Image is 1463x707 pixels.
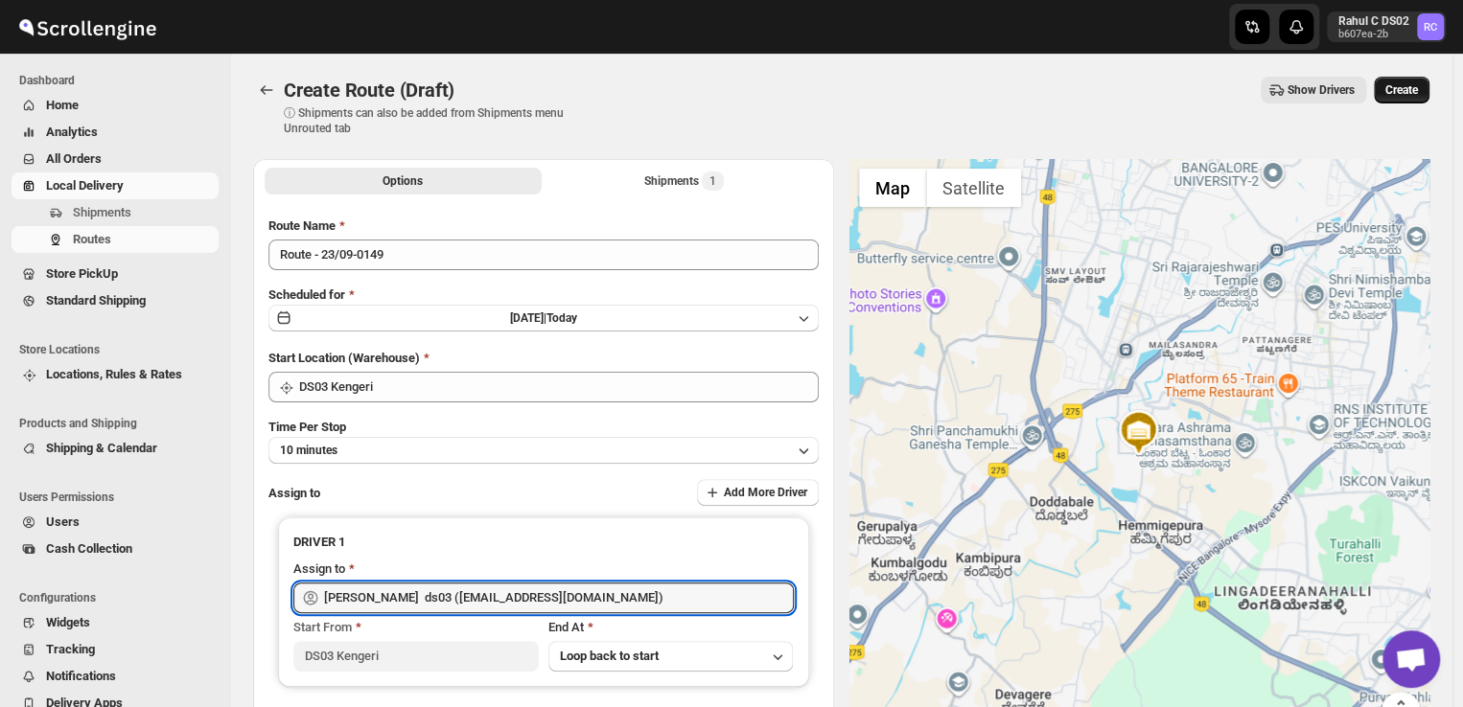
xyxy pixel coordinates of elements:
[1338,13,1409,29] p: Rahul C DS02
[12,92,219,119] button: Home
[46,541,132,556] span: Cash Collection
[46,367,182,381] span: Locations, Rules & Rates
[1288,82,1355,98] span: Show Drivers
[1417,13,1444,40] span: Rahul C DS02
[12,361,219,388] button: Locations, Rules & Rates
[46,669,116,683] span: Notifications
[12,226,219,253] button: Routes
[12,609,219,636] button: Widgets
[299,372,819,402] input: Search location
[709,173,716,189] span: 1
[548,641,794,672] button: Loop back to start
[926,169,1021,207] button: Show satellite imagery
[859,169,926,207] button: Show street map
[268,486,320,500] span: Assign to
[268,239,819,270] input: Eg: Bengaluru Route
[383,173,423,189] span: Options
[73,205,131,219] span: Shipments
[12,536,219,562] button: Cash Collection
[46,98,79,112] span: Home
[293,559,345,579] div: Assign to
[1261,77,1366,103] button: Show Drivers
[1374,77,1429,103] button: Create
[724,485,807,500] span: Add More Driver
[268,437,819,464] button: 10 minutes
[12,435,219,462] button: Shipping & Calendar
[284,79,454,102] span: Create Route (Draft)
[268,420,346,434] span: Time Per Stop
[12,199,219,226] button: Shipments
[284,105,586,136] p: ⓘ Shipments can also be added from Shipments menu Unrouted tab
[293,533,794,552] h3: DRIVER 1
[19,416,221,431] span: Products and Shipping
[1424,21,1437,34] text: RC
[268,305,819,331] button: [DATE]|Today
[265,168,542,194] button: All Route Options
[73,232,111,246] span: Routes
[324,582,794,613] input: Search assignee
[268,218,336,233] span: Route Name
[268,351,420,365] span: Start Location (Warehouse)
[12,636,219,663] button: Tracking
[546,311,577,325] span: Today
[46,441,157,455] span: Shipping & Calendar
[644,171,724,191] div: Shipments
[12,663,219,690] button: Notifications
[1327,11,1446,42] button: User menu
[15,3,159,51] img: ScrollEngine
[46,615,90,629] span: Widgets
[46,293,146,308] span: Standard Shipping
[19,590,221,605] span: Configurations
[1385,82,1418,98] span: Create
[560,649,659,663] span: Loop back to start
[12,509,219,536] button: Users
[46,514,80,529] span: Users
[280,443,337,458] span: 10 minutes
[293,620,352,634] span: Start From
[46,125,98,139] span: Analytics
[1382,630,1440,688] div: Open chat
[12,119,219,146] button: Analytics
[510,311,546,325] span: [DATE] |
[46,178,124,193] span: Local Delivery
[697,479,819,506] button: Add More Driver
[19,342,221,357] span: Store Locations
[548,618,794,637] div: End At
[546,168,823,194] button: Selected Shipments
[46,151,102,166] span: All Orders
[19,73,221,88] span: Dashboard
[12,146,219,172] button: All Orders
[19,490,221,505] span: Users Permissions
[46,266,118,281] span: Store PickUp
[1338,29,1409,40] p: b607ea-2b
[253,77,280,103] button: Routes
[268,287,345,302] span: Scheduled for
[46,642,95,656] span: Tracking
